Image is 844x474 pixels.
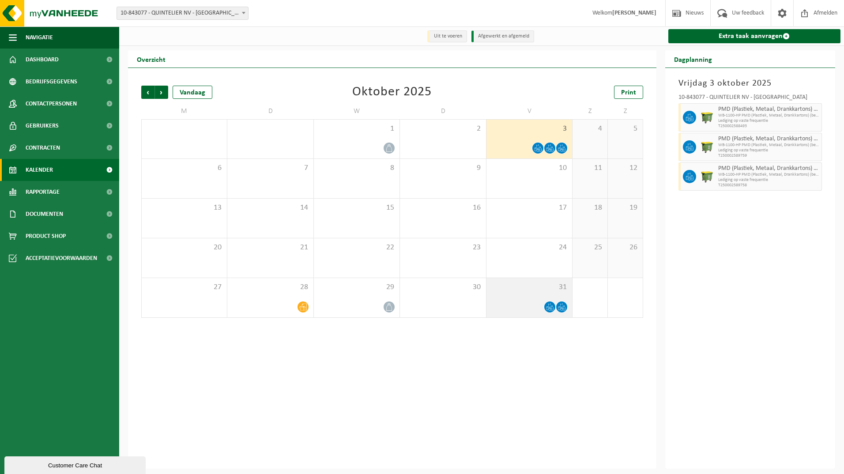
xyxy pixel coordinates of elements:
div: Vandaag [173,86,212,99]
span: Print [621,89,636,96]
span: 8 [318,163,395,173]
span: Navigatie [26,26,53,49]
span: 26 [612,243,638,252]
span: 14 [232,203,309,213]
span: 19 [612,203,638,213]
h2: Overzicht [128,50,174,68]
span: Kalender [26,159,53,181]
span: PMD (Plastiek, Metaal, Drankkartons) (bedrijven) [718,135,820,143]
span: 31 [491,282,568,292]
img: WB-1100-HPE-GN-50 [701,170,714,183]
span: Rapportage [26,181,60,203]
span: Acceptatievoorwaarden [26,247,97,269]
span: WB-1100-HP PMD (Plastiek, Metaal, Drankkartons) (bedrijven) [718,172,820,177]
span: Product Shop [26,225,66,247]
span: Vorige [141,86,154,99]
span: 11 [577,163,603,173]
span: 5 [612,124,638,134]
li: Uit te voeren [427,30,467,42]
span: 30 [404,282,481,292]
span: 25 [577,243,603,252]
div: Oktober 2025 [352,86,432,99]
img: WB-1100-HPE-GN-50 [701,140,714,154]
span: T250002589758 [718,183,820,188]
span: T250002588493 [718,124,820,129]
span: 22 [318,243,395,252]
span: 15 [318,203,395,213]
span: PMD (Plastiek, Metaal, Drankkartons) (bedrijven) [718,106,820,113]
td: Z [573,103,608,119]
span: 10-843077 - QUINTELIER NV - DENDERMONDE [117,7,249,20]
iframe: chat widget [4,455,147,474]
span: 10-843077 - QUINTELIER NV - DENDERMONDE [117,7,248,19]
span: 18 [577,203,603,213]
span: 6 [146,163,222,173]
span: 1 [318,124,395,134]
span: 16 [404,203,481,213]
div: 10-843077 - QUINTELIER NV - [GEOGRAPHIC_DATA] [678,94,822,103]
span: Dashboard [26,49,59,71]
span: Bedrijfsgegevens [26,71,77,93]
span: Volgende [155,86,168,99]
span: 24 [491,243,568,252]
td: W [314,103,400,119]
span: 4 [577,124,603,134]
a: Extra taak aanvragen [668,29,841,43]
td: Z [608,103,643,119]
span: 21 [232,243,309,252]
strong: [PERSON_NAME] [612,10,656,16]
span: 23 [404,243,481,252]
span: 12 [612,163,638,173]
span: 10 [491,163,568,173]
span: 20 [146,243,222,252]
span: 2 [404,124,481,134]
span: Lediging op vaste frequentie [718,148,820,153]
span: Gebruikers [26,115,59,137]
span: 9 [404,163,481,173]
td: D [227,103,313,119]
span: 13 [146,203,222,213]
span: WB-1100-HP PMD (Plastiek, Metaal, Drankkartons) (bedrijven) [718,143,820,148]
h3: Vrijdag 3 oktober 2025 [678,77,822,90]
span: Contracten [26,137,60,159]
span: 27 [146,282,222,292]
span: T250002589759 [718,153,820,158]
img: WB-1100-HPE-GN-50 [701,111,714,124]
td: D [400,103,486,119]
span: PMD (Plastiek, Metaal, Drankkartons) (bedrijven) [718,165,820,172]
li: Afgewerkt en afgemeld [471,30,534,42]
span: Contactpersonen [26,93,77,115]
span: 28 [232,282,309,292]
span: Lediging op vaste frequentie [718,118,820,124]
h2: Dagplanning [665,50,721,68]
td: M [141,103,227,119]
td: V [486,103,573,119]
span: 29 [318,282,395,292]
a: Print [614,86,643,99]
span: 7 [232,163,309,173]
span: Documenten [26,203,63,225]
span: WB-1100-HP PMD (Plastiek, Metaal, Drankkartons) (bedrijven) [718,113,820,118]
span: Lediging op vaste frequentie [718,177,820,183]
span: 3 [491,124,568,134]
span: 17 [491,203,568,213]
